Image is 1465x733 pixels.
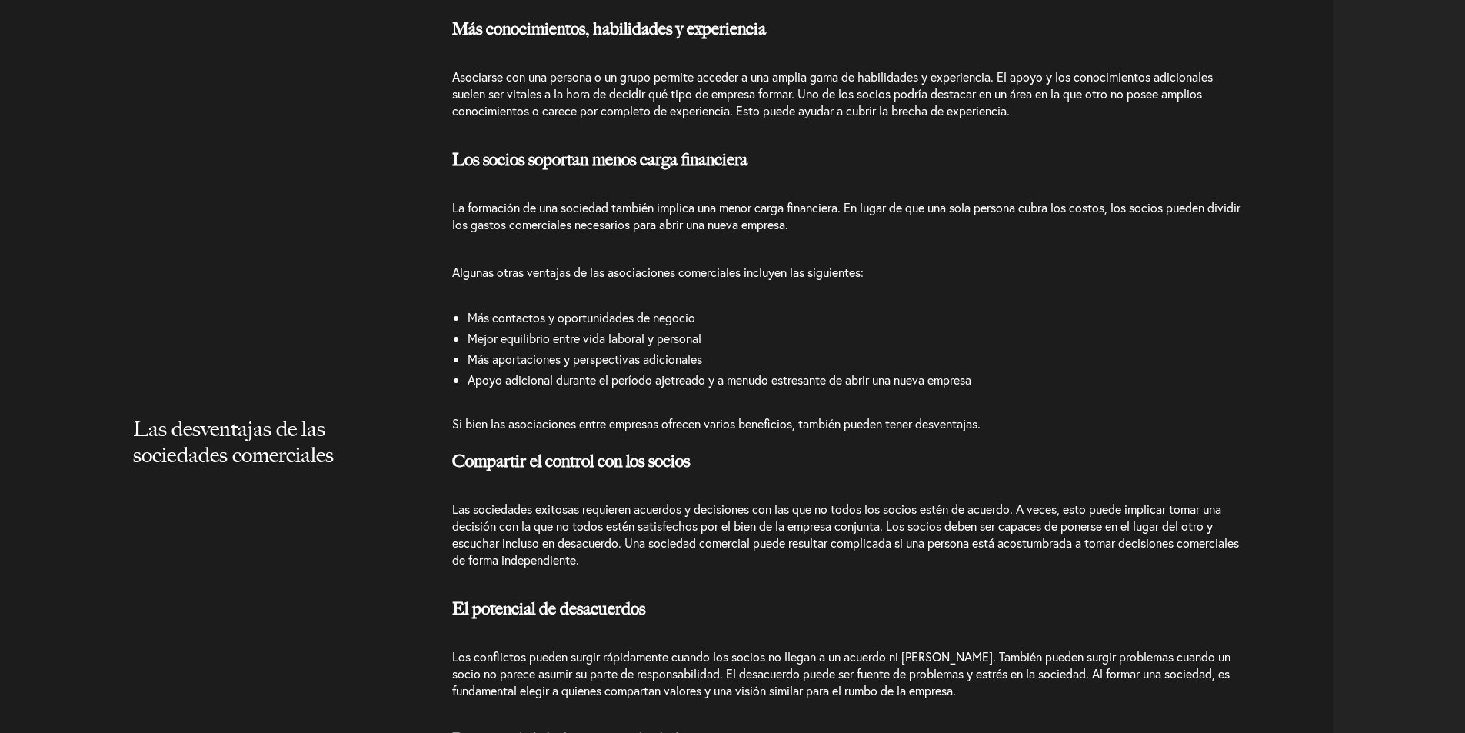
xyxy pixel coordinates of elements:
font: Asociarse con una persona o un grupo permite acceder a una amplia gama de habilidades y experienc... [452,68,1213,118]
font: Algunas otras ventajas de las asociaciones comerciales incluyen las siguientes: [452,264,864,280]
font: Las desventajas de las sociedades comerciales [133,415,334,468]
font: Las sociedades exitosas requieren acuerdos y decisiones con las que no todos los socios estén de ... [452,501,1239,568]
font: Más conocimientos, habilidades y experiencia [452,18,766,39]
font: Más aportaciones y perspectivas adicionales [468,351,702,367]
font: Los socios soportan menos carga financiera [452,149,747,170]
font: Mejor equilibrio entre vida laboral y personal [468,330,701,346]
font: Los conflictos pueden surgir rápidamente cuando los socios no llegan a un acuerdo ni [PERSON_NAME... [452,648,1230,698]
font: Más contactos y oportunidades de negocio [468,309,695,325]
font: Apoyo adicional durante el período ajetreado y a menudo estresante de abrir una nueva empresa [468,371,971,388]
font: La formación de una sociedad también implica una menor carga financiera. En lugar de que una sola... [452,199,1240,232]
font: El potencial de desacuerdos [452,598,645,619]
font: Si bien las asociaciones entre empresas ofrecen varios beneficios, también pueden tener desventajas. [452,415,981,431]
font: Compartir el control con los socios [452,451,690,471]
